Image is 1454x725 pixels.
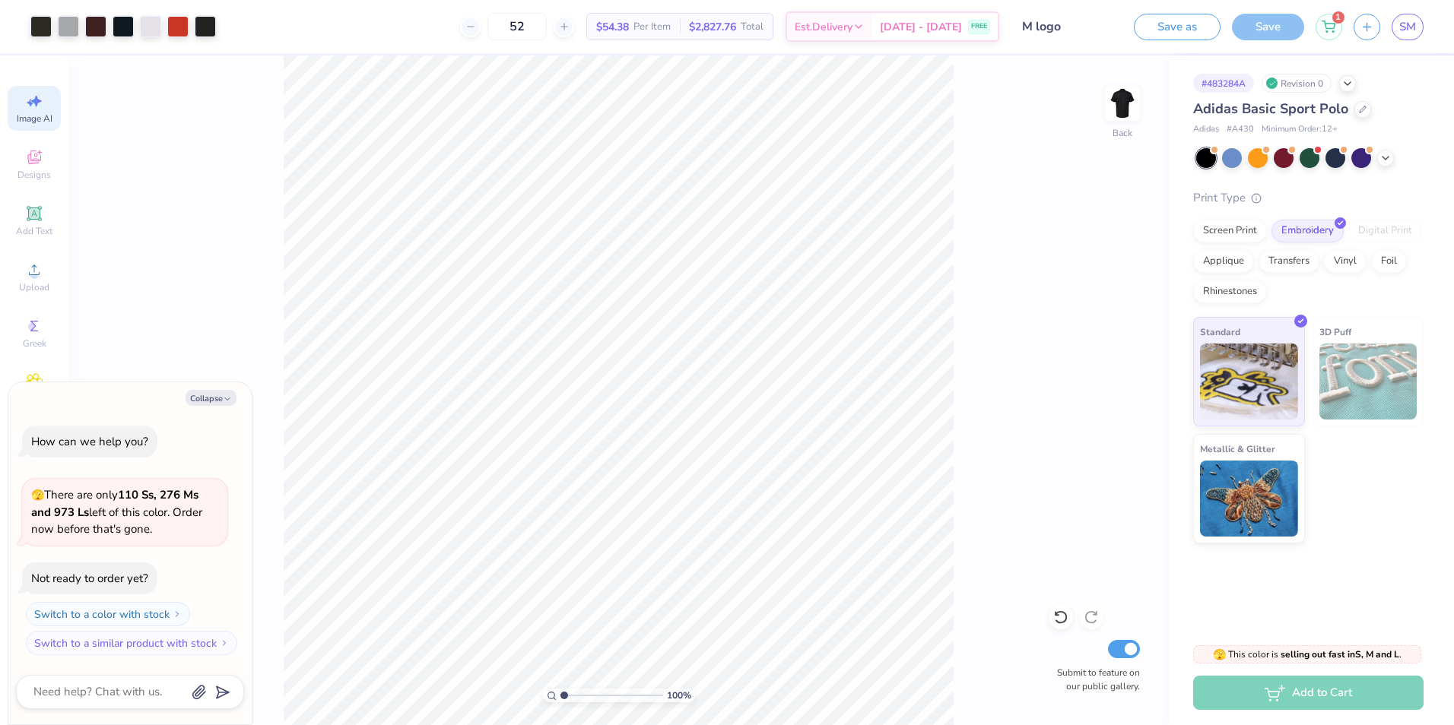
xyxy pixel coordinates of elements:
img: Standard [1200,344,1298,419]
span: 🫣 [31,488,44,502]
div: # 483284A [1193,74,1254,93]
img: Switch to a color with stock [173,609,182,619]
img: Metallic & Glitter [1200,461,1298,537]
div: Print Type [1193,189,1424,207]
button: Switch to a color with stock [26,602,190,626]
strong: 110 Ss, 276 Ms and 973 Ls [31,487,198,520]
span: Est. Delivery [795,19,852,35]
label: Submit to feature on our public gallery. [1049,666,1140,693]
span: $2,827.76 [689,19,736,35]
strong: selling out fast in S, M and L [1281,648,1399,660]
span: Greek [23,337,46,350]
span: Upload [19,281,49,293]
span: $54.38 [596,19,629,35]
div: Digital Print [1348,220,1422,242]
div: Not ready to order yet? [31,571,148,586]
button: Save as [1134,14,1221,40]
span: Adidas [1193,123,1219,136]
span: 1 [1332,11,1344,24]
div: Screen Print [1193,220,1267,242]
div: Vinyl [1324,250,1367,273]
span: Minimum Order: 12 + [1262,123,1338,136]
div: Revision 0 [1262,74,1332,93]
div: Foil [1371,250,1407,273]
div: Transfers [1259,250,1319,273]
button: Collapse [186,390,237,406]
span: There are only left of this color. Order now before that's gone. [31,487,202,537]
span: Image AI [17,112,52,125]
span: Metallic & Glitter [1200,441,1275,457]
span: 🫣 [1213,647,1226,662]
span: Total [741,19,764,35]
div: Embroidery [1271,220,1344,242]
span: Per Item [633,19,671,35]
img: Switch to a similar product with stock [220,638,229,647]
input: – – [487,13,547,40]
span: FREE [971,21,987,32]
span: 100 % [667,689,691,702]
span: This color is . [1213,647,1402,661]
span: Adidas Basic Sport Polo [1193,100,1348,118]
img: 3D Puff [1319,344,1417,419]
span: [DATE] - [DATE] [880,19,962,35]
span: Designs [17,169,51,181]
img: Back [1107,88,1138,119]
div: Back [1113,126,1132,140]
span: 3D Puff [1319,324,1351,340]
div: Rhinestones [1193,280,1267,303]
span: Add Text [16,225,52,237]
input: Untitled Design [1011,11,1122,42]
div: Applique [1193,250,1254,273]
a: SM [1392,14,1424,40]
span: # A430 [1227,123,1254,136]
span: SM [1399,18,1416,36]
span: Standard [1200,324,1240,340]
button: Switch to a similar product with stock [26,631,237,655]
div: How can we help you? [31,434,148,449]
